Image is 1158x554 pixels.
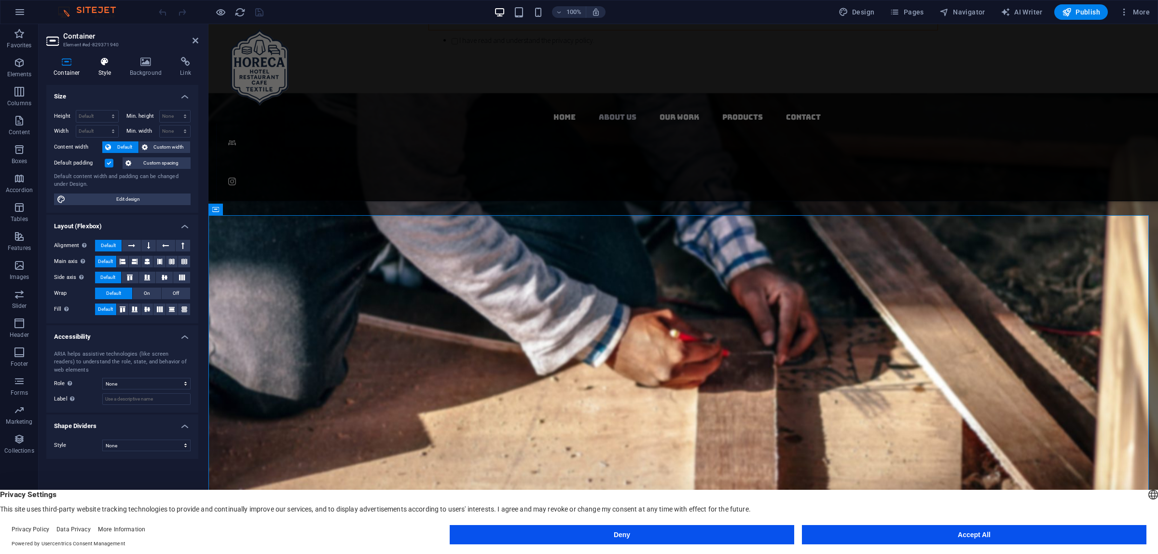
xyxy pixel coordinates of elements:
button: More [1116,4,1154,20]
p: Content [9,128,30,136]
p: Collections [4,447,34,455]
div: ARIA helps assistive technologies (like screen readers) to understand the role, state, and behavi... [54,350,191,374]
button: Click here to leave preview mode and continue editing [215,6,226,18]
h4: Shape Dividers [46,415,198,432]
span: Default [98,304,113,315]
i: Reload page [234,7,246,18]
h4: Container [46,57,91,77]
span: AI Writer [1001,7,1043,17]
button: reload [234,6,246,18]
p: Boxes [12,157,28,165]
span: More [1119,7,1150,17]
span: Default [101,240,116,251]
button: Navigator [936,4,989,20]
p: Tables [11,215,28,223]
img: Editor Logo [55,6,128,18]
label: Min. width [126,128,159,134]
div: Default content width and padding can be changed under Design. [54,173,191,189]
span: On [144,288,150,299]
p: Favorites [7,42,31,49]
span: Default [114,141,136,153]
button: Off [162,288,190,299]
p: Accordion [6,186,33,194]
button: Default [102,141,138,153]
p: Slider [12,302,27,310]
button: AI Writer [997,4,1047,20]
p: Forms [11,389,28,397]
label: Min. height [126,113,159,119]
button: Default [95,272,121,283]
button: 100% [552,6,586,18]
button: Publish [1054,4,1108,20]
h4: Background [123,57,173,77]
span: Custom width [151,141,188,153]
button: Pages [886,4,927,20]
label: Height [54,113,76,119]
p: Elements [7,70,32,78]
label: Wrap [54,288,95,299]
h4: Layout (Flexbox) [46,215,198,232]
button: Default [95,256,116,267]
input: Use a descriptive name [102,393,191,405]
p: Columns [7,99,31,107]
button: On [133,288,161,299]
span: Publish [1062,7,1100,17]
h3: Element #ed-829371940 [63,41,179,49]
button: Default [95,288,132,299]
button: Edit design [54,194,191,205]
label: Alignment [54,240,95,251]
p: Marketing [6,418,32,426]
p: Header [10,331,29,339]
h4: Link [173,57,198,77]
i: On resize automatically adjust zoom level to fit chosen device. [592,8,600,16]
span: Navigator [939,7,985,17]
span: Design [839,7,875,17]
span: Default [100,272,115,283]
button: Default [95,304,116,315]
span: Role [54,378,75,389]
button: Custom width [139,141,191,153]
p: Images [10,273,29,281]
h6: 100% [566,6,582,18]
label: Content width [54,141,102,153]
label: Side axis [54,272,95,283]
span: Style [54,442,67,448]
span: Custom spacing [134,157,188,169]
h4: Accessibility [46,325,198,343]
h4: Size [46,85,198,102]
label: Width [54,128,76,134]
div: Design (Ctrl+Alt+Y) [835,4,879,20]
button: Default [95,240,122,251]
h2: Container [63,32,198,41]
label: Default padding [54,157,105,169]
button: Design [835,4,879,20]
span: Off [173,288,179,299]
button: Custom spacing [123,157,191,169]
p: Features [8,244,31,252]
span: Default [106,288,121,299]
span: Pages [890,7,924,17]
h4: Style [91,57,123,77]
span: Edit design [69,194,188,205]
label: Fill [54,304,95,315]
label: Label [54,393,102,405]
p: Footer [11,360,28,368]
label: Main axis [54,256,95,267]
span: Default [98,256,113,267]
